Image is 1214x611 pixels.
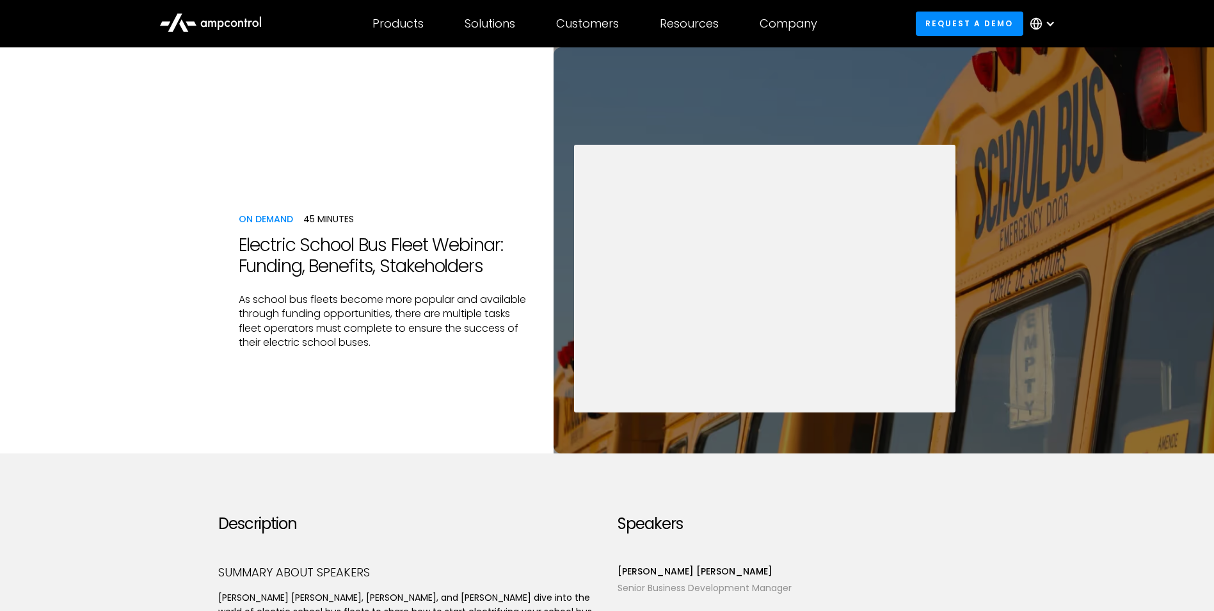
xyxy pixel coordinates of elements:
[465,17,515,31] div: Solutions
[303,212,354,226] div: 45 Minutes
[218,515,597,534] h2: Description
[584,165,945,392] iframe: Form 0
[660,17,719,31] div: Resources
[372,17,424,31] div: Products
[618,564,792,578] div: [PERSON_NAME] [PERSON_NAME]
[618,515,996,534] h2: Speakers
[556,17,619,31] div: Customers
[618,581,792,595] div: Senior Business Development Manager
[916,12,1023,35] a: Request a demo
[760,17,817,31] div: Company
[239,212,293,226] div: ON DemanD
[218,564,597,580] div: Summary about speakers
[239,293,534,350] p: As school bus fleets become more popular and available through funding opportunities, there are m...
[239,234,534,277] h1: Electric School Bus Fleet Webinar: Funding, Benefits, Stakeholders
